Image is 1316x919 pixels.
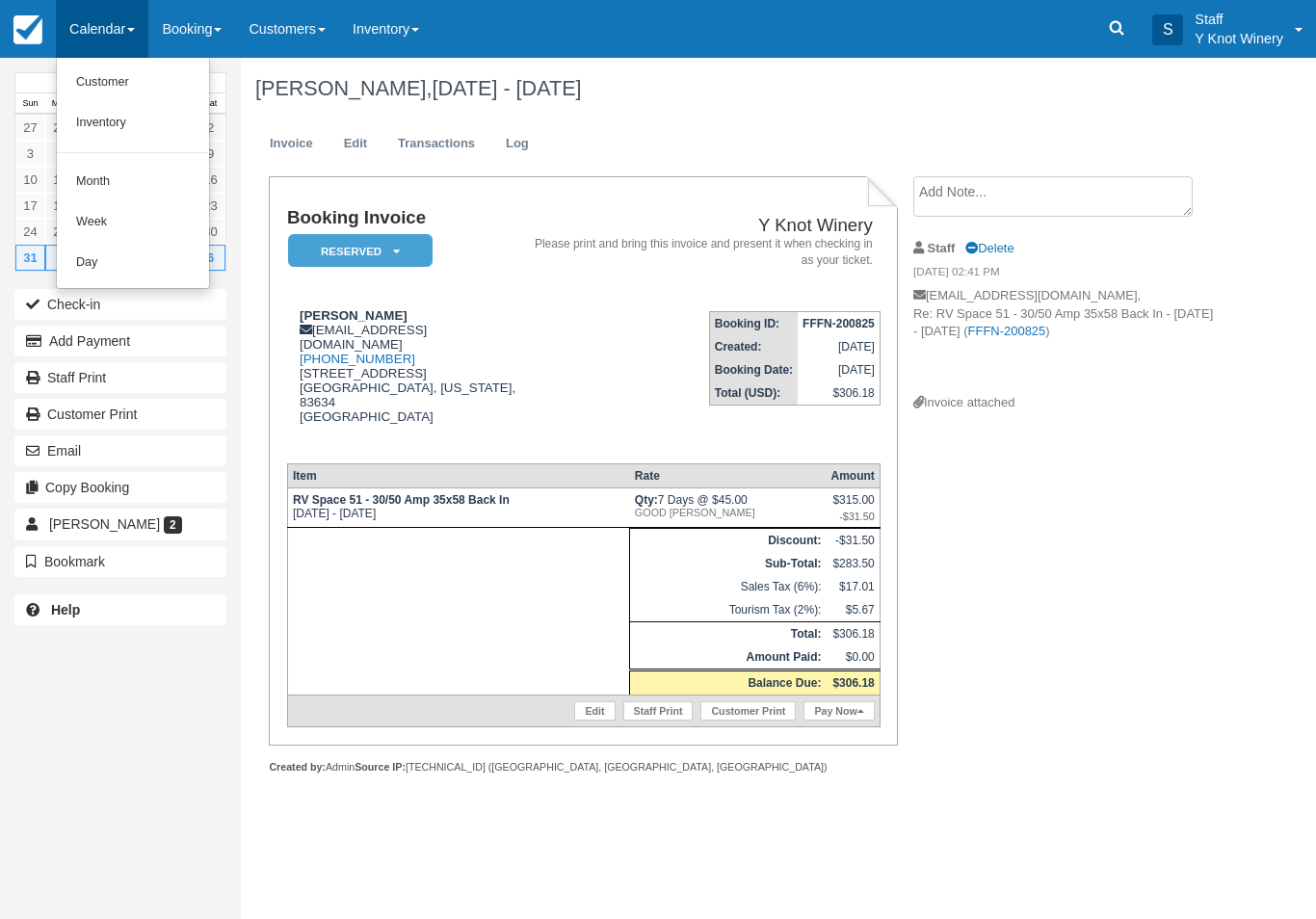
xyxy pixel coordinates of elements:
[56,58,210,289] ul: Calendar
[57,103,209,144] a: Inventory
[57,162,209,202] a: Month
[57,63,209,103] a: Customer
[57,243,209,283] a: Day
[57,202,209,243] a: Week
